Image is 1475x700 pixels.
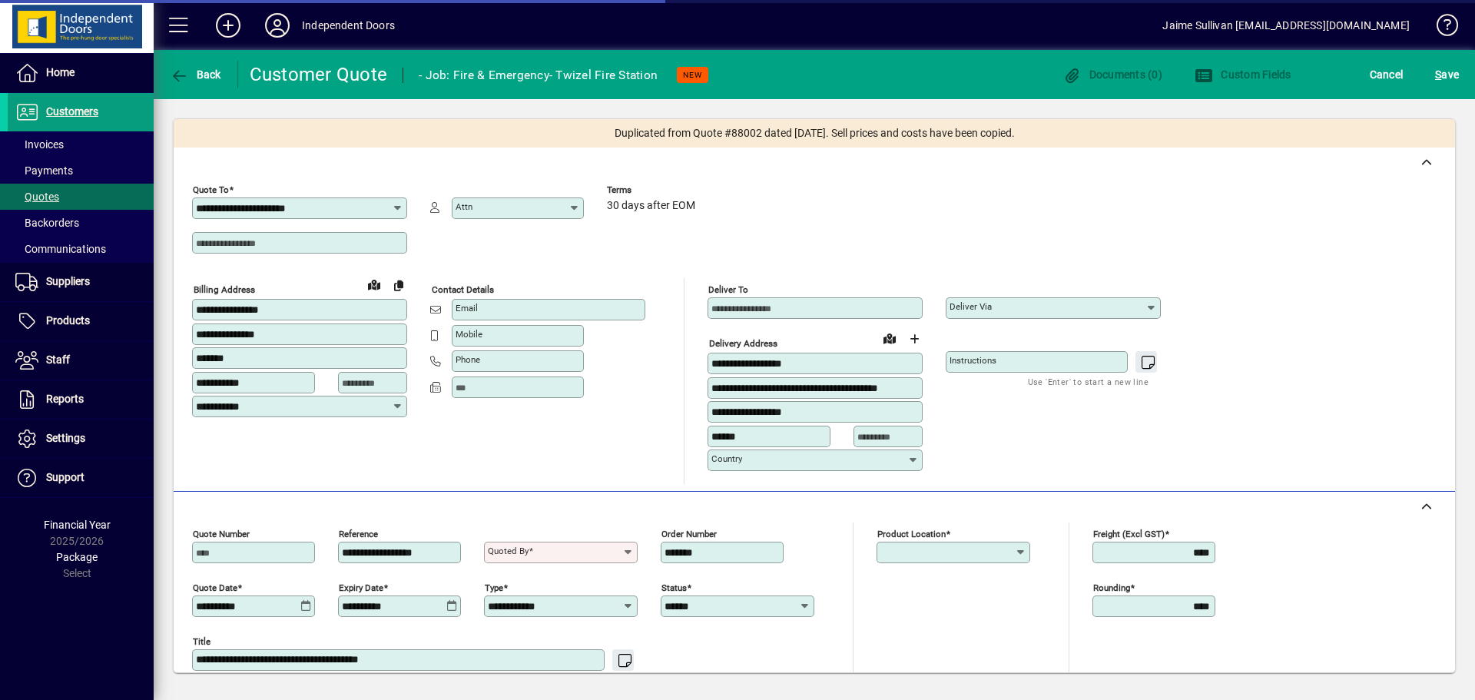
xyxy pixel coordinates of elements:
[419,63,658,88] div: - Job: Fire & Emergency- Twizel Fire Station
[193,635,210,646] mat-label: Title
[204,12,253,39] button: Add
[1435,68,1441,81] span: S
[46,275,90,287] span: Suppliers
[154,61,238,88] app-page-header-button: Back
[1431,61,1463,88] button: Save
[456,201,472,212] mat-label: Attn
[711,453,742,464] mat-label: Country
[8,302,154,340] a: Products
[1435,62,1459,87] span: ave
[8,341,154,380] a: Staff
[505,671,625,688] mat-hint: Use 'Enter' to start a new line
[1195,68,1291,81] span: Custom Fields
[1162,13,1410,38] div: Jaime Sullivan [EMAIL_ADDRESS][DOMAIN_NAME]
[46,314,90,327] span: Products
[8,420,154,458] a: Settings
[950,355,996,366] mat-label: Instructions
[683,70,702,80] span: NEW
[607,200,695,212] span: 30 days after EOM
[56,551,98,563] span: Package
[15,138,64,151] span: Invoices
[15,191,59,203] span: Quotes
[456,329,482,340] mat-label: Mobile
[362,272,386,297] a: View on map
[46,432,85,444] span: Settings
[253,12,302,39] button: Profile
[302,13,395,38] div: Independent Doors
[250,62,388,87] div: Customer Quote
[1062,68,1162,81] span: Documents (0)
[708,284,748,295] mat-label: Deliver To
[1028,373,1149,390] mat-hint: Use 'Enter' to start a new line
[877,528,946,539] mat-label: Product location
[607,185,699,195] span: Terms
[1191,61,1295,88] button: Custom Fields
[1059,61,1166,88] button: Documents (0)
[8,158,154,184] a: Payments
[661,582,687,592] mat-label: Status
[15,164,73,177] span: Payments
[1093,528,1165,539] mat-label: Freight (excl GST)
[193,582,237,592] mat-label: Quote date
[193,184,229,195] mat-label: Quote To
[46,353,70,366] span: Staff
[8,210,154,236] a: Backorders
[488,546,529,556] mat-label: Quoted by
[193,528,250,539] mat-label: Quote number
[1366,61,1407,88] button: Cancel
[877,326,902,350] a: View on map
[456,354,480,365] mat-label: Phone
[46,471,85,483] span: Support
[46,105,98,118] span: Customers
[170,68,221,81] span: Back
[485,582,503,592] mat-label: Type
[8,184,154,210] a: Quotes
[339,528,378,539] mat-label: Reference
[1093,582,1130,592] mat-label: Rounding
[339,582,383,592] mat-label: Expiry date
[15,217,79,229] span: Backorders
[46,66,75,78] span: Home
[661,528,717,539] mat-label: Order number
[386,273,411,297] button: Copy to Delivery address
[950,301,992,312] mat-label: Deliver via
[15,243,106,255] span: Communications
[8,263,154,301] a: Suppliers
[8,380,154,419] a: Reports
[8,236,154,262] a: Communications
[44,519,111,531] span: Financial Year
[1370,62,1404,87] span: Cancel
[456,303,478,314] mat-label: Email
[8,131,154,158] a: Invoices
[46,393,84,405] span: Reports
[8,459,154,497] a: Support
[902,327,926,351] button: Choose address
[615,125,1015,141] span: Duplicated from Quote #88002 dated [DATE]. Sell prices and costs have been copied.
[1425,3,1456,53] a: Knowledge Base
[8,54,154,92] a: Home
[166,61,225,88] button: Back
